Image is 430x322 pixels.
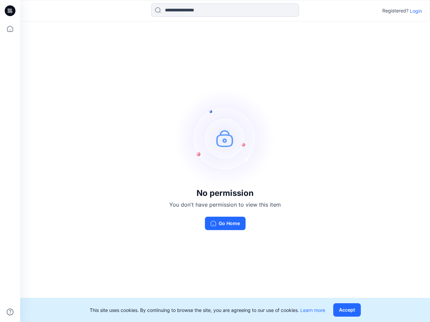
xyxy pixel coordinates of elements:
[169,189,281,198] h3: No permission
[410,7,422,14] p: Login
[90,307,325,314] p: This site uses cookies. By continuing to browse the site, you are agreeing to our use of cookies.
[382,7,408,15] p: Registered?
[300,307,325,313] a: Learn more
[169,201,281,209] p: You don't have permission to view this item
[205,217,246,230] button: Go Home
[175,88,275,189] img: no-perm.svg
[333,303,361,317] button: Accept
